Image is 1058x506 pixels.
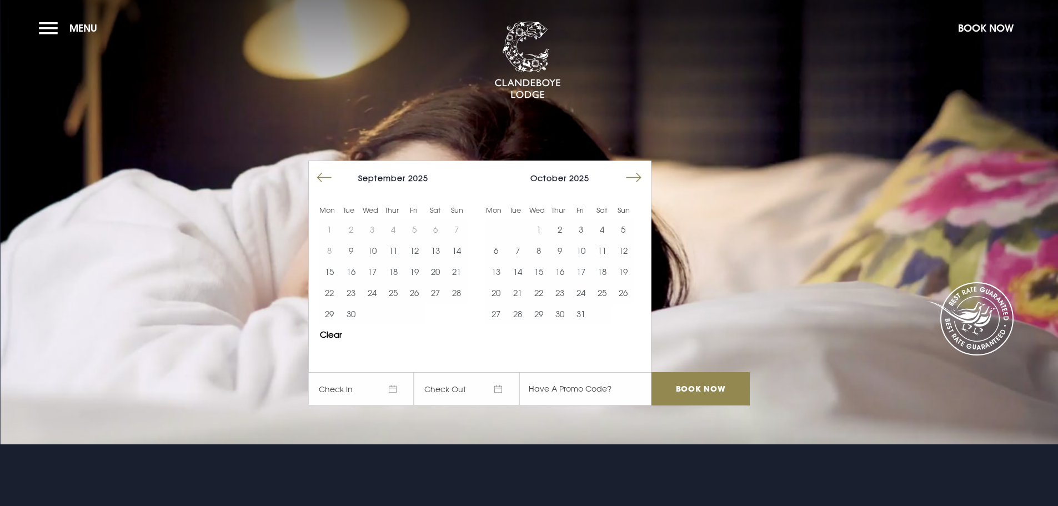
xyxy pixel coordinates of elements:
[549,303,570,324] button: 30
[404,282,425,303] button: 26
[340,282,361,303] td: Choose Tuesday, September 23, 2025 as your start date.
[591,219,613,240] button: 4
[314,167,335,188] button: Move backward to switch to the previous month.
[485,303,507,324] button: 27
[549,282,570,303] td: Choose Thursday, October 23, 2025 as your start date.
[570,261,591,282] td: Choose Friday, October 17, 2025 as your start date.
[340,261,361,282] button: 16
[570,240,591,261] button: 10
[320,330,342,339] button: Clear
[383,282,404,303] td: Choose Thursday, September 25, 2025 as your start date.
[528,240,549,261] td: Choose Wednesday, October 8, 2025 as your start date.
[570,282,591,303] button: 24
[549,303,570,324] td: Choose Thursday, October 30, 2025 as your start date.
[613,261,634,282] button: 19
[549,219,570,240] td: Choose Thursday, October 2, 2025 as your start date.
[319,282,340,303] button: 22
[446,282,467,303] button: 28
[446,240,467,261] button: 14
[507,261,528,282] button: 14
[319,261,340,282] td: Choose Monday, September 15, 2025 as your start date.
[528,261,549,282] td: Choose Wednesday, October 15, 2025 as your start date.
[446,240,467,261] td: Choose Sunday, September 14, 2025 as your start date.
[613,261,634,282] td: Choose Sunday, October 19, 2025 as your start date.
[340,282,361,303] button: 23
[549,240,570,261] button: 9
[39,16,103,40] button: Menu
[507,303,528,324] td: Choose Tuesday, October 28, 2025 as your start date.
[362,240,383,261] td: Choose Wednesday, September 10, 2025 as your start date.
[507,303,528,324] button: 28
[425,240,446,261] td: Choose Saturday, September 13, 2025 as your start date.
[528,282,549,303] button: 22
[570,240,591,261] td: Choose Friday, October 10, 2025 as your start date.
[425,261,446,282] td: Choose Saturday, September 20, 2025 as your start date.
[549,261,570,282] td: Choose Thursday, October 16, 2025 as your start date.
[591,219,613,240] td: Choose Saturday, October 4, 2025 as your start date.
[425,261,446,282] button: 20
[549,219,570,240] button: 2
[404,240,425,261] td: Choose Friday, September 12, 2025 as your start date.
[485,240,507,261] button: 6
[549,240,570,261] td: Choose Thursday, October 9, 2025 as your start date.
[340,261,361,282] td: Choose Tuesday, September 16, 2025 as your start date.
[613,219,634,240] button: 5
[340,303,361,324] button: 30
[528,219,549,240] td: Choose Wednesday, October 1, 2025 as your start date.
[528,282,549,303] td: Choose Wednesday, October 22, 2025 as your start date.
[362,282,383,303] button: 24
[446,261,467,282] button: 21
[362,240,383,261] button: 10
[414,372,519,405] span: Check Out
[404,261,425,282] td: Choose Friday, September 19, 2025 as your start date.
[340,303,361,324] td: Choose Tuesday, September 30, 2025 as your start date.
[404,240,425,261] button: 12
[549,282,570,303] button: 23
[485,282,507,303] button: 20
[570,303,591,324] button: 31
[549,261,570,282] button: 16
[362,282,383,303] td: Choose Wednesday, September 24, 2025 as your start date.
[446,261,467,282] td: Choose Sunday, September 21, 2025 as your start date.
[507,282,528,303] td: Choose Tuesday, October 21, 2025 as your start date.
[383,261,404,282] td: Choose Thursday, September 18, 2025 as your start date.
[404,282,425,303] td: Choose Friday, September 26, 2025 as your start date.
[591,261,613,282] td: Choose Saturday, October 18, 2025 as your start date.
[519,372,651,405] input: Have A Promo Code?
[570,303,591,324] td: Choose Friday, October 31, 2025 as your start date.
[591,240,613,261] button: 11
[613,219,634,240] td: Choose Sunday, October 5, 2025 as your start date.
[340,240,361,261] button: 9
[485,282,507,303] td: Choose Monday, October 20, 2025 as your start date.
[613,240,634,261] td: Choose Sunday, October 12, 2025 as your start date.
[507,282,528,303] button: 21
[340,240,361,261] td: Choose Tuesday, September 9, 2025 as your start date.
[570,219,591,240] td: Choose Friday, October 3, 2025 as your start date.
[485,261,507,282] td: Choose Monday, October 13, 2025 as your start date.
[528,303,549,324] td: Choose Wednesday, October 29, 2025 as your start date.
[613,282,634,303] button: 26
[623,167,644,188] button: Move forward to switch to the next month.
[319,303,340,324] button: 29
[362,261,383,282] button: 17
[319,303,340,324] td: Choose Monday, September 29, 2025 as your start date.
[485,303,507,324] td: Choose Monday, October 27, 2025 as your start date.
[528,261,549,282] button: 15
[362,261,383,282] td: Choose Wednesday, September 17, 2025 as your start date.
[591,282,613,303] button: 25
[507,261,528,282] td: Choose Tuesday, October 14, 2025 as your start date.
[485,261,507,282] button: 13
[446,282,467,303] td: Choose Sunday, September 28, 2025 as your start date.
[69,22,97,34] span: Menu
[494,22,561,99] img: Clandeboye Lodge
[485,240,507,261] td: Choose Monday, October 6, 2025 as your start date.
[425,282,446,303] td: Choose Saturday, September 27, 2025 as your start date.
[952,16,1019,40] button: Book Now
[383,240,404,261] td: Choose Thursday, September 11, 2025 as your start date.
[570,282,591,303] td: Choose Friday, October 24, 2025 as your start date.
[358,173,405,183] span: September
[383,282,404,303] button: 25
[591,240,613,261] td: Choose Saturday, October 11, 2025 as your start date.
[383,261,404,282] button: 18
[425,240,446,261] button: 13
